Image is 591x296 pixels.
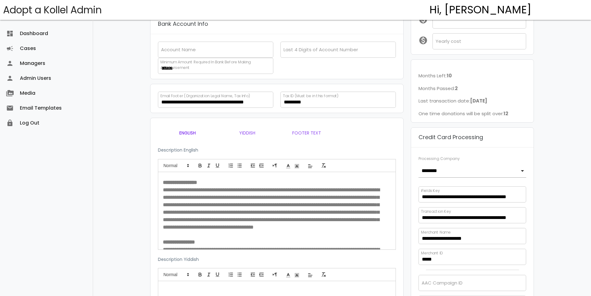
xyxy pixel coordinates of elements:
p: Credit Card Processing [419,133,483,142]
b: 10 [447,72,452,79]
i: person [6,71,14,86]
i: perm_media [6,86,14,101]
p: Months Left: [419,72,526,80]
p: Last transaction date: [419,97,526,105]
b: 12 [504,110,508,117]
a: Footer Text [277,125,337,140]
i: person [6,56,14,71]
label: Processing Company [419,156,460,162]
b: 2 [455,85,458,92]
a: English [158,125,217,140]
p: Months Passed: [419,84,526,93]
label: Description English [158,147,198,153]
a: Yiddish [217,125,277,140]
p: Bank Account Info [158,19,208,29]
i: monetization_on [419,36,432,45]
i: lock [6,116,14,130]
i: campaign [6,41,14,56]
i: email [6,101,14,116]
p: One time donations will be split over: [419,110,526,118]
i: dashboard [6,26,14,41]
label: Description Yiddish [158,256,199,263]
b: [DATE] [470,98,487,104]
h4: Hi, [PERSON_NAME] [429,4,531,16]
